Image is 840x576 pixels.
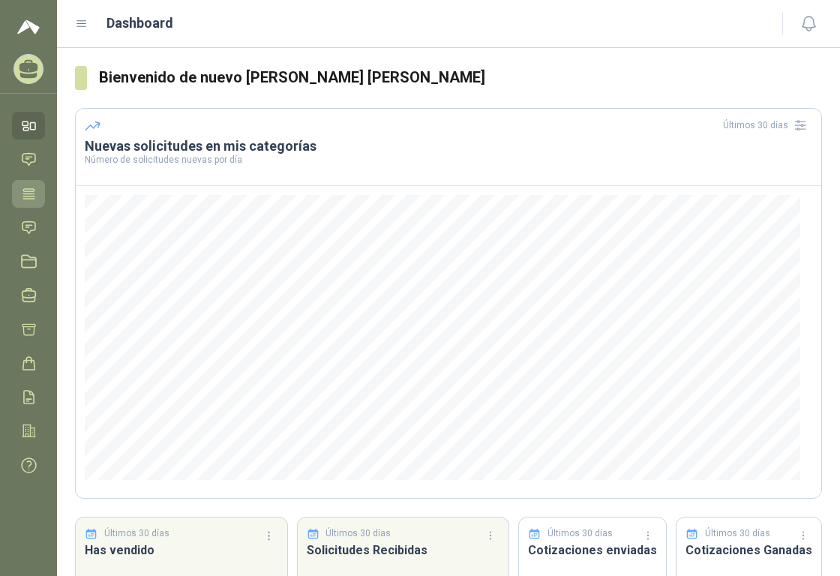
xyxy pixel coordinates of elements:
[17,18,40,36] img: Logo peakr
[85,541,278,559] h3: Has vendido
[307,541,500,559] h3: Solicitudes Recibidas
[104,526,169,541] p: Últimos 30 días
[106,13,173,34] h1: Dashboard
[85,137,812,155] h3: Nuevas solicitudes en mis categorías
[85,155,812,164] p: Número de solicitudes nuevas por día
[99,66,823,89] h3: Bienvenido de nuevo [PERSON_NAME] [PERSON_NAME]
[723,113,812,137] div: Últimos 30 días
[325,526,391,541] p: Últimos 30 días
[528,541,657,559] h3: Cotizaciones enviadas
[705,526,770,541] p: Últimos 30 días
[685,541,812,559] h3: Cotizaciones Ganadas
[547,526,613,541] p: Últimos 30 días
